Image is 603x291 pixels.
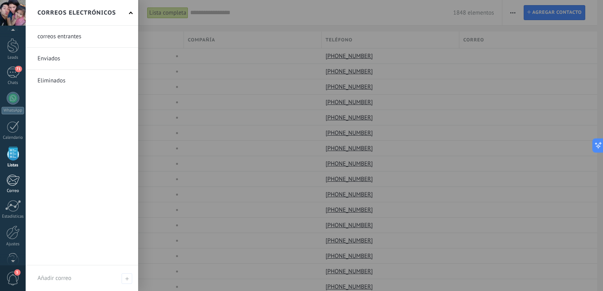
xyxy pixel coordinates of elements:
div: Listas [2,163,24,168]
li: Enviados [26,48,138,70]
div: Estadísticas [2,214,24,219]
span: Añadir correo [37,274,71,282]
li: Eliminados [26,70,138,91]
li: correos entrantes [26,26,138,48]
span: Añadir correo [122,273,132,284]
div: WhatsApp [2,107,24,114]
div: Ajustes [2,242,24,247]
div: Chats [2,80,24,86]
span: 71 [15,66,22,72]
h2: Correos electrónicos [37,0,116,25]
div: Correo [2,188,24,194]
div: Leads [2,55,24,60]
div: Calendario [2,135,24,140]
span: 5 [14,269,21,276]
